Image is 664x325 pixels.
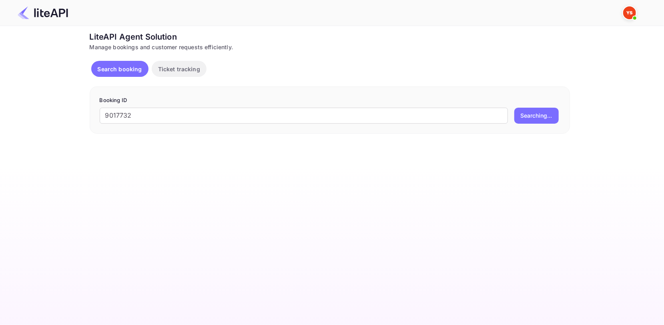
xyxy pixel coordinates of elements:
[100,96,560,104] p: Booking ID
[90,43,570,51] div: Manage bookings and customer requests efficiently.
[514,108,559,124] button: Searching...
[100,108,508,124] input: Enter Booking ID (e.g., 63782194)
[18,6,68,19] img: LiteAPI Logo
[90,31,570,43] div: LiteAPI Agent Solution
[623,6,636,19] img: Yandex Support
[98,65,142,73] p: Search booking
[158,65,200,73] p: Ticket tracking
